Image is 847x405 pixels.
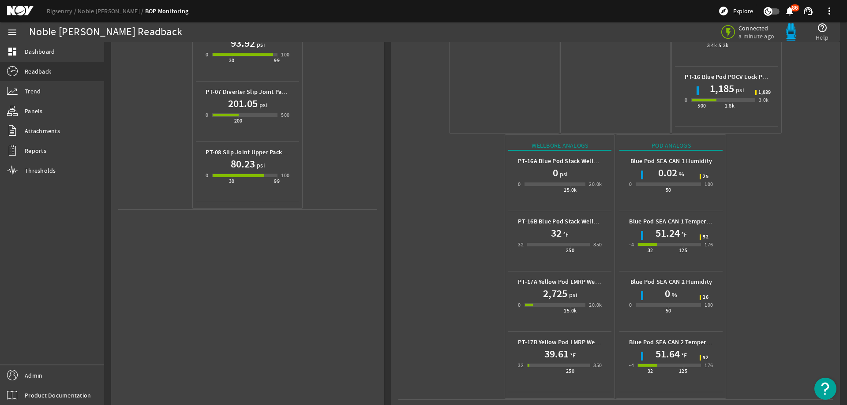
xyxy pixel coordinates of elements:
[816,33,828,42] span: Help
[656,347,680,361] h1: 51.64
[25,166,56,175] span: Thresholds
[551,226,562,240] h1: 32
[564,306,577,315] div: 15.0k
[518,301,521,309] div: 0
[679,367,687,375] div: 125
[25,371,42,380] span: Admin
[29,28,182,37] div: Noble [PERSON_NAME] Readback
[629,217,721,226] b: Blue Pod SEA CAN 1 Temperature
[544,347,569,361] h1: 39.61
[758,90,771,95] span: 1,039
[228,97,258,111] h1: 201.05
[25,67,51,76] span: Readback
[255,161,265,170] span: psi
[719,41,729,50] div: 5.3k
[25,107,43,115] span: Panels
[518,278,637,286] b: PT-17A Yellow Pod LMRP Wellbore Pressure
[255,40,265,49] span: psi
[569,351,576,360] span: °F
[553,166,558,180] h1: 0
[229,177,235,186] div: 30
[725,101,735,110] div: 1.8k
[759,96,769,104] div: 3.0k
[734,85,744,94] span: psi
[47,7,78,15] a: Rigsentry
[705,240,713,249] div: 176
[656,226,680,240] h1: 51.24
[814,378,836,400] button: Open Resource Center
[566,246,574,255] div: 250
[738,32,776,40] span: a minute ago
[7,46,18,57] mat-icon: dashboard
[619,141,723,151] div: Pod Analogs
[680,351,687,360] span: °F
[629,338,721,346] b: Blue Pod SEA CAN 2 Temperature
[206,148,322,156] b: PT-08 Slip Joint Upper Packer Air Pressure
[715,4,757,18] button: Explore
[707,41,717,50] div: 3.4k
[648,246,653,255] div: 32
[685,73,782,81] b: PT-16 Blue Pod POCV Lock Pressure
[658,166,677,180] h1: 0.02
[231,157,255,171] h1: 80.23
[564,186,577,194] div: 15.0k
[25,391,91,400] span: Product Documentation
[518,180,521,189] div: 0
[589,301,602,309] div: 20.0k
[733,7,753,15] span: Explore
[274,177,280,186] div: 99
[705,180,713,189] div: 100
[231,36,255,50] h1: 93.92
[558,170,568,178] span: psi
[670,290,677,299] span: %
[145,7,189,15] a: BOP Monitoring
[518,217,643,226] b: PT-16B Blue Pod Stack Wellbore Temperature
[629,361,634,370] div: -4
[705,361,713,370] div: 176
[665,286,670,301] h1: 0
[206,111,208,119] div: 0
[206,88,346,96] b: PT-07 Diverter Slip Joint Packer Hydraulic Pressure
[25,126,60,135] span: Attachments
[562,230,569,239] span: °F
[784,6,795,16] mat-icon: notifications
[685,96,687,104] div: 0
[518,157,631,165] b: PT-16A Blue Pod Stack Wellbore Pressure
[677,170,684,178] span: %
[281,171,289,180] div: 100
[703,234,708,240] span: 52
[718,6,729,16] mat-icon: explore
[7,27,18,37] mat-icon: menu
[281,50,289,59] div: 100
[281,111,289,119] div: 500
[25,87,41,96] span: Trend
[666,306,671,315] div: 50
[785,7,794,16] button: 86
[679,246,687,255] div: 125
[666,186,671,194] div: 50
[819,0,840,22] button: more_vert
[78,7,145,15] a: Noble [PERSON_NAME]
[566,367,574,375] div: 250
[703,174,708,179] span: 25
[518,338,648,346] b: PT-17B Yellow Pod LMRP Wellbore Temperature
[705,301,713,309] div: 100
[589,180,602,189] div: 20.0k
[25,47,55,56] span: Dashboard
[508,141,611,151] div: Wellbore Analogs
[803,6,813,16] mat-icon: support_agent
[593,240,602,249] div: 350
[258,100,267,109] span: psi
[518,361,524,370] div: 32
[710,82,734,96] h1: 1,185
[817,22,828,33] mat-icon: help_outline
[630,157,712,165] b: Blue Pod SEA CAN 1 Humidity
[697,101,706,110] div: 500
[648,367,653,375] div: 32
[25,146,46,155] span: Reports
[738,24,776,32] span: Connected
[629,240,634,249] div: -4
[206,50,208,59] div: 0
[629,180,632,189] div: 0
[630,278,712,286] b: Blue Pod SEA CAN 2 Humidity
